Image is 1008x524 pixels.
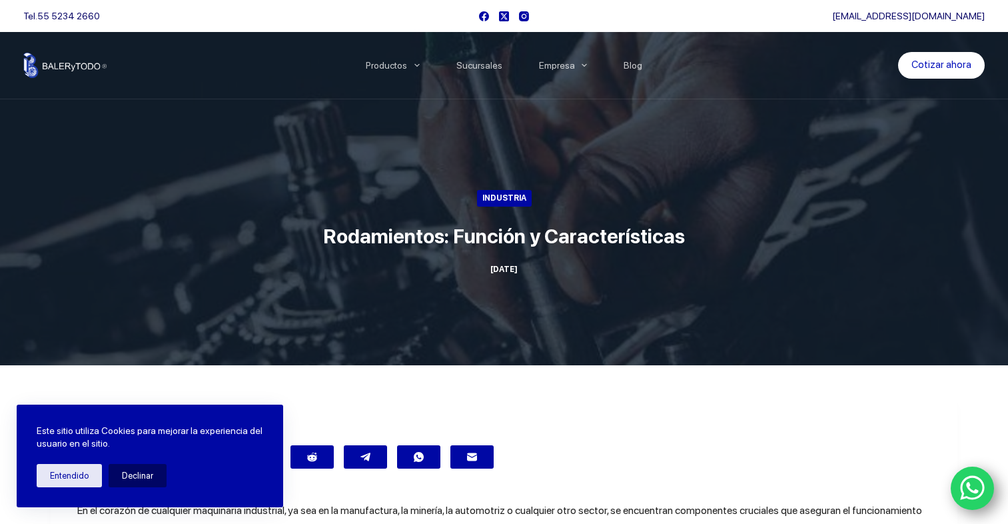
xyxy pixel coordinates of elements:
[450,445,494,469] a: Correo electrónico
[898,52,985,79] a: Cotizar ahora
[37,425,263,451] p: Este sitio utiliza Cookies para mejorar la experiencia del usuario en el sitio.
[254,221,754,251] h1: Rodamientos: Función y Características
[37,11,100,21] a: 55 5234 2660
[37,464,102,487] button: Entendido
[519,11,529,21] a: Instagram
[499,11,509,21] a: X (Twitter)
[490,265,518,274] time: [DATE]
[23,11,100,21] span: Tel.
[951,467,995,511] a: WhatsApp
[344,445,387,469] a: Telegram
[832,11,985,21] a: [EMAIL_ADDRESS][DOMAIN_NAME]
[479,11,489,21] a: Facebook
[347,32,661,99] nav: Menu Principal
[23,53,107,78] img: Balerytodo
[397,445,440,469] a: WhatsApp
[477,190,532,207] a: Industria
[77,420,931,435] span: Compartir
[109,464,167,487] button: Declinar
[290,445,334,469] a: Reddit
